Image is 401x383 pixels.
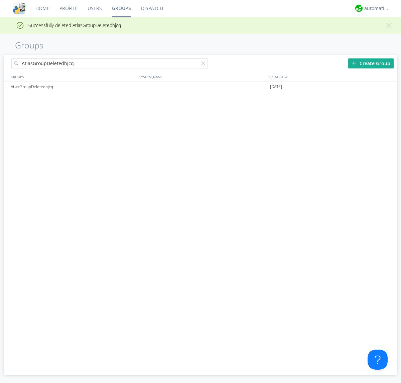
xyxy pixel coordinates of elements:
[368,350,388,370] iframe: Toggle Customer Support
[13,2,25,14] img: cddb5a64eb264b2086981ab96f4c1ba7
[352,61,356,65] img: plus.svg
[270,82,282,92] span: [DATE]
[267,72,397,81] div: CREATED
[355,5,363,12] img: d2d01cd9b4174d08988066c6d424eccd
[9,82,138,92] div: AtlasGroupDeletedhjcq
[9,72,136,81] div: GROUPS
[5,22,121,28] span: Successfully deleted AtlasGroupDeletedhjcq
[138,72,267,81] div: SYSTEM_NAME
[364,5,389,12] div: automation+atlas
[348,58,394,68] div: Create Group
[4,82,397,92] a: AtlasGroupDeletedhjcq[DATE]
[11,58,208,68] input: Search groups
